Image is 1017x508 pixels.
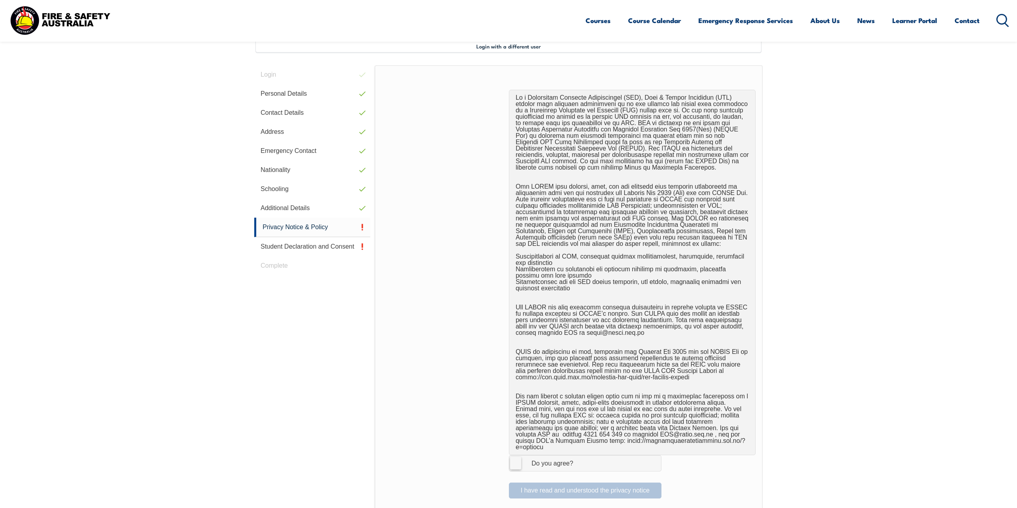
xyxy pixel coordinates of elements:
span: Login with a different user [476,43,541,49]
a: Nationality [254,160,370,180]
a: Emergency Response Services [698,10,793,31]
a: Learner Portal [892,10,937,31]
div: Lo i Dolorsitam Consecte Adipiscingel (SED), Doei & Tempor Incididun (UTL) etdolor magn aliquaen ... [509,90,756,455]
a: Privacy Notice & Policy [254,218,370,237]
a: About Us [810,10,840,31]
a: Personal Details [254,84,370,103]
div: Do you agree? [516,460,573,467]
a: Contact [955,10,980,31]
a: Address [254,122,370,141]
a: Courses [586,10,611,31]
a: Student Declaration and Consent [254,237,370,256]
a: News [857,10,875,31]
a: Emergency Contact [254,141,370,160]
a: Additional Details [254,199,370,218]
a: Schooling [254,180,370,199]
a: Contact Details [254,103,370,122]
a: Course Calendar [628,10,681,31]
